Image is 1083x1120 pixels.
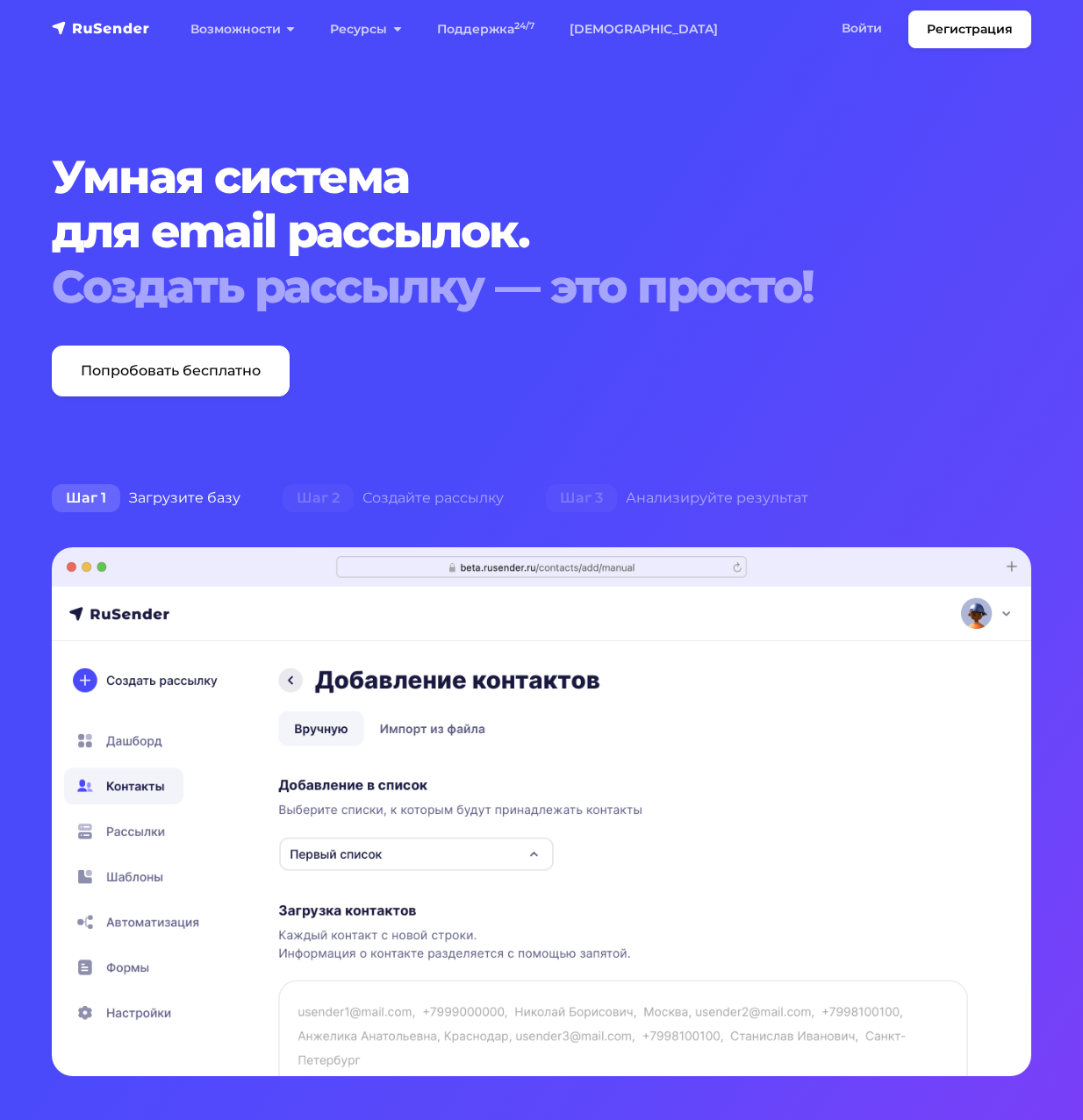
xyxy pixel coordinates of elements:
[52,150,1031,314] h1: Умная система для email рассылок.
[52,346,290,396] a: Попробовать бесплатно
[552,11,735,47] a: [DEMOGRAPHIC_DATA]
[283,484,354,512] span: Шаг 2
[52,19,150,37] img: RuSender
[514,20,534,32] sup: 24/7
[312,11,419,47] a: Ресурсы
[52,484,120,512] span: Шаг 1
[824,11,900,46] a: Войти
[546,484,617,512] span: Шаг 3
[420,11,552,47] a: Поддержка24/7
[908,11,1031,48] a: Регистрация
[52,260,1031,314] div: Создать рассылку — это просто!
[262,481,525,516] div: Создайте рассылку
[173,11,312,47] a: Возможности
[31,481,262,516] div: Загрузите базу
[525,481,829,516] div: Анализируйте результат
[52,547,1031,1076] img: hero-01-min.png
